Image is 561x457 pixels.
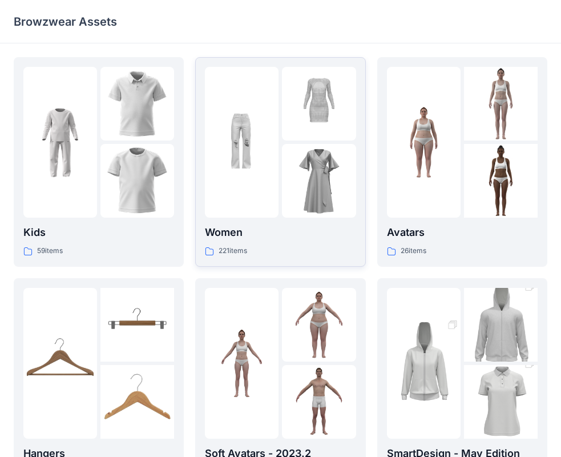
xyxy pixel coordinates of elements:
p: 26 items [401,245,426,257]
img: folder 1 [23,326,97,400]
img: folder 1 [387,308,461,419]
a: folder 1folder 2folder 3Avatars26items [377,57,547,267]
p: Browzwear Assets [14,14,117,30]
img: folder 2 [282,67,356,141]
img: folder 1 [23,106,97,179]
p: 221 items [219,245,247,257]
img: folder 3 [282,365,356,439]
img: folder 2 [464,270,538,380]
p: Avatars [387,225,538,240]
img: folder 3 [464,144,538,218]
img: folder 1 [205,326,279,400]
img: folder 2 [464,67,538,141]
img: folder 2 [100,67,174,141]
p: Kids [23,225,174,240]
img: folder 1 [387,106,461,179]
a: folder 1folder 2folder 3Women221items [195,57,365,267]
a: folder 1folder 2folder 3Kids59items [14,57,184,267]
img: folder 3 [100,144,174,218]
p: Women [205,225,356,240]
img: folder 2 [100,288,174,362]
img: folder 3 [100,365,174,439]
img: folder 3 [282,144,356,218]
p: 59 items [37,245,63,257]
img: folder 2 [282,288,356,362]
img: folder 1 [205,106,279,179]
